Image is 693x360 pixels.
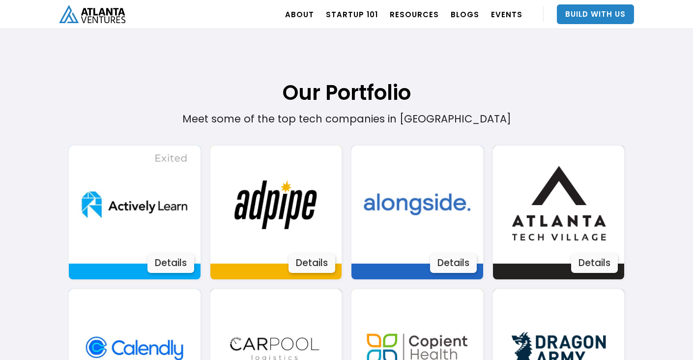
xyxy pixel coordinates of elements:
img: Image 3 [217,146,335,264]
img: Image 3 [358,146,476,264]
a: RESOURCES [390,0,439,28]
div: Details [430,253,477,273]
img: Image 3 [499,146,618,264]
div: Details [571,253,618,273]
a: Startup 101 [326,0,378,28]
div: Details [147,253,194,273]
a: EVENTS [491,0,522,28]
a: BLOGS [451,0,479,28]
a: Build With Us [557,4,634,24]
a: ABOUT [285,0,314,28]
div: Details [289,253,335,273]
img: Image 3 [75,146,194,264]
